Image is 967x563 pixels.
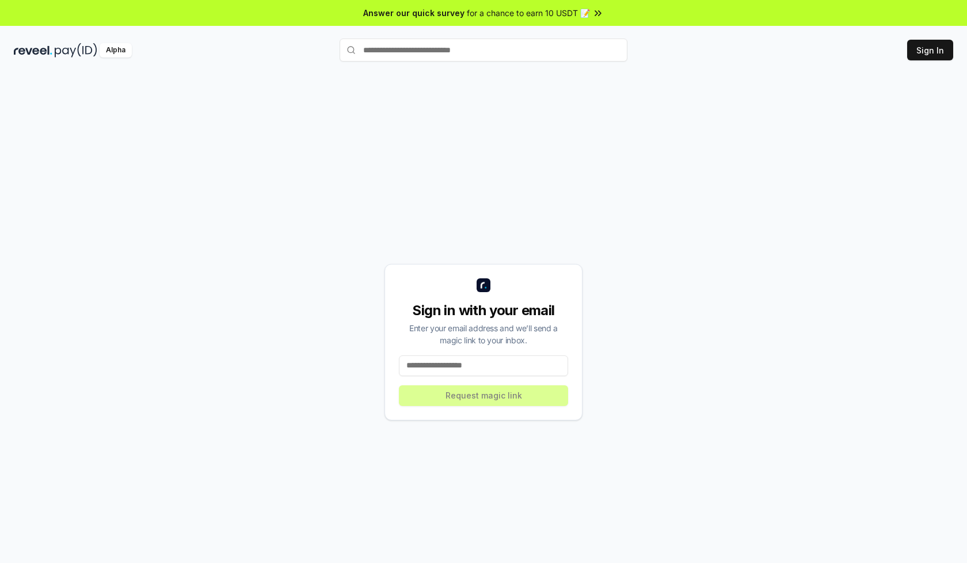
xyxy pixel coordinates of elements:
[399,322,568,346] div: Enter your email address and we’ll send a magic link to your inbox.
[399,301,568,320] div: Sign in with your email
[363,7,465,19] span: Answer our quick survey
[14,43,52,58] img: reveel_dark
[907,40,953,60] button: Sign In
[55,43,97,58] img: pay_id
[467,7,590,19] span: for a chance to earn 10 USDT 📝
[477,278,490,292] img: logo_small
[100,43,132,58] div: Alpha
